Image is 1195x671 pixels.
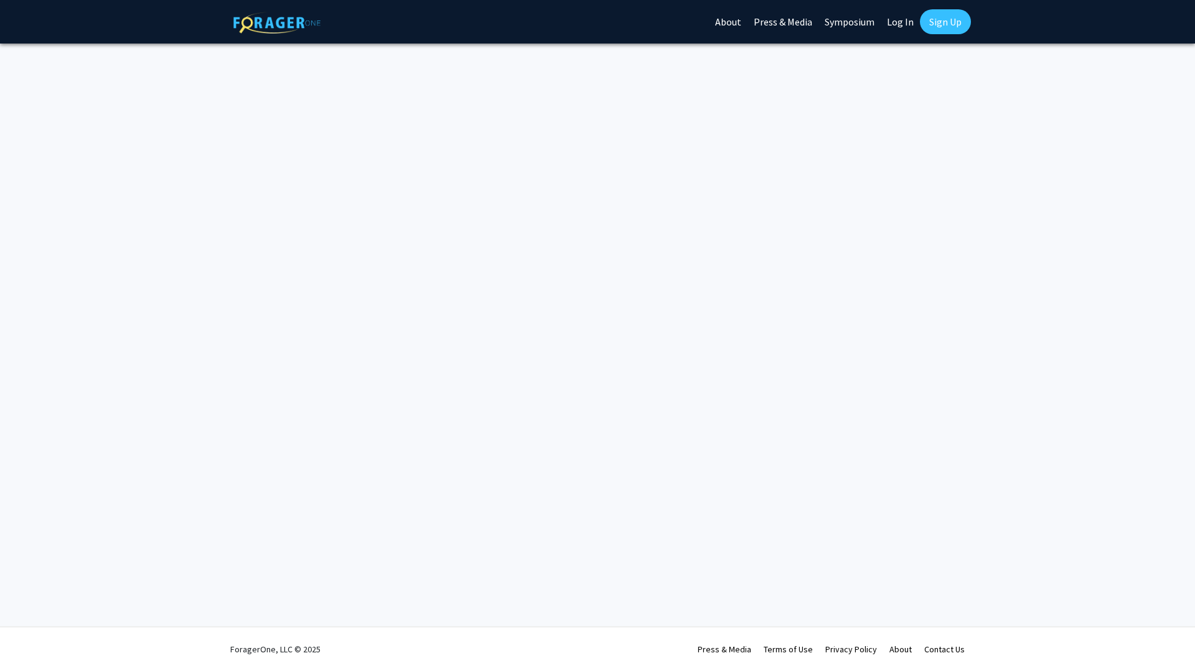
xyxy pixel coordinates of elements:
a: Contact Us [924,644,965,655]
a: About [889,644,912,655]
a: Privacy Policy [825,644,877,655]
img: ForagerOne Logo [233,12,321,34]
a: Terms of Use [764,644,813,655]
div: ForagerOne, LLC © 2025 [230,627,321,671]
a: Sign Up [920,9,971,34]
a: Press & Media [698,644,751,655]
